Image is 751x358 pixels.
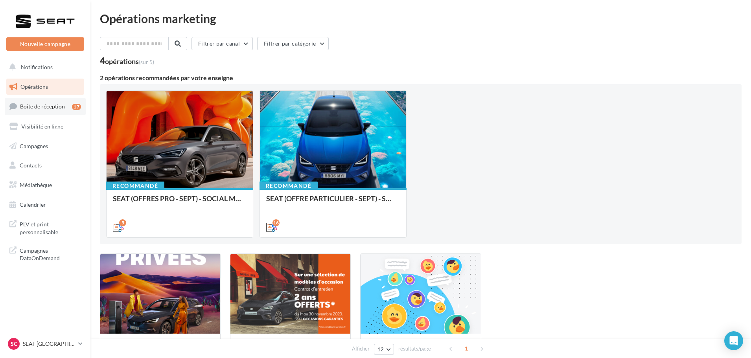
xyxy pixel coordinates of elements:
div: 4 [100,57,154,65]
span: Notifications [21,64,53,70]
span: Campagnes [20,142,48,149]
button: Filtrer par canal [191,37,253,50]
a: SC SEAT [GEOGRAPHIC_DATA] [6,336,84,351]
span: Visibilité en ligne [21,123,63,130]
span: 12 [377,346,384,352]
p: SEAT [GEOGRAPHIC_DATA] [23,340,75,348]
span: Médiathèque [20,182,52,188]
span: SC [11,340,17,348]
span: Afficher [352,345,370,352]
button: Notifications [5,59,83,75]
span: 1 [460,342,473,355]
button: Filtrer par catégorie [257,37,329,50]
a: PLV et print personnalisable [5,216,86,239]
div: Recommandé [106,182,164,190]
div: 17 [72,104,81,110]
div: Open Intercom Messenger [724,331,743,350]
a: Boîte de réception17 [5,98,86,115]
button: 12 [374,344,394,355]
a: Contacts [5,157,86,174]
button: Nouvelle campagne [6,37,84,51]
a: Calendrier [5,196,86,213]
div: 16 [272,219,280,226]
div: 5 [119,219,126,226]
span: Contacts [20,162,42,169]
div: Opérations marketing [100,13,742,24]
span: Boîte de réception [20,103,65,110]
div: SEAT (OFFRE PARTICULIER - SEPT) - SOCIAL MEDIA [266,195,400,210]
a: Opérations [5,79,86,95]
div: SEAT (OFFRES PRO - SEPT) - SOCIAL MEDIA [113,195,247,210]
span: Campagnes DataOnDemand [20,245,81,262]
a: Visibilité en ligne [5,118,86,135]
div: Recommandé [260,182,318,190]
a: Médiathèque [5,177,86,193]
span: Opérations [20,83,48,90]
div: opérations [105,58,154,65]
span: (sur 5) [139,59,154,65]
a: Campagnes [5,138,86,154]
span: Calendrier [20,201,46,208]
span: résultats/page [398,345,431,352]
span: PLV et print personnalisable [20,219,81,236]
div: 2 opérations recommandées par votre enseigne [100,75,742,81]
a: Campagnes DataOnDemand [5,242,86,265]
